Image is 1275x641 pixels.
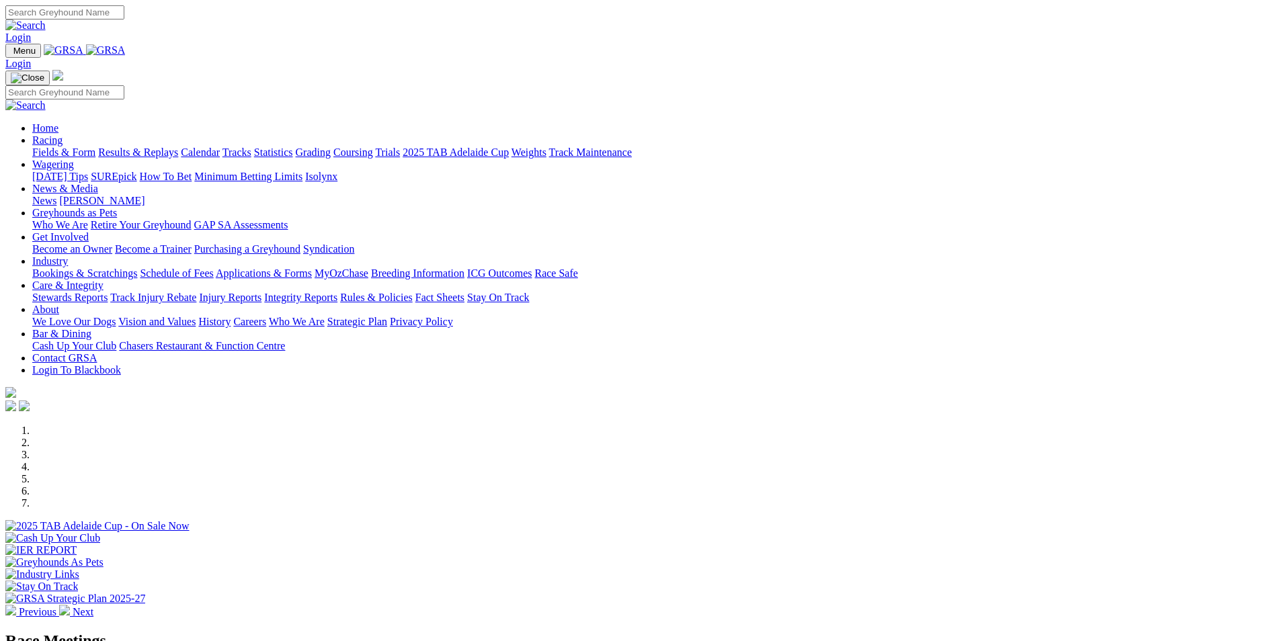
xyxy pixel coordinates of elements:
[403,146,509,158] a: 2025 TAB Adelaide Cup
[118,316,196,327] a: Vision and Values
[32,255,68,267] a: Industry
[110,292,196,303] a: Track Injury Rebate
[549,146,632,158] a: Track Maintenance
[371,267,464,279] a: Breeding Information
[91,219,192,230] a: Retire Your Greyhound
[140,267,213,279] a: Schedule of Fees
[5,44,41,58] button: Toggle navigation
[511,146,546,158] a: Weights
[194,171,302,182] a: Minimum Betting Limits
[5,400,16,411] img: facebook.svg
[59,606,93,617] a: Next
[303,243,354,255] a: Syndication
[32,340,116,351] a: Cash Up Your Club
[467,292,529,303] a: Stay On Track
[5,85,124,99] input: Search
[5,581,78,593] img: Stay On Track
[32,231,89,243] a: Get Involved
[222,146,251,158] a: Tracks
[315,267,368,279] a: MyOzChase
[32,352,97,364] a: Contact GRSA
[86,44,126,56] img: GRSA
[32,171,1270,183] div: Wagering
[5,606,59,617] a: Previous
[327,316,387,327] a: Strategic Plan
[181,146,220,158] a: Calendar
[32,316,116,327] a: We Love Our Dogs
[32,280,104,291] a: Care & Integrity
[32,243,112,255] a: Become an Owner
[32,340,1270,352] div: Bar & Dining
[5,520,190,532] img: 2025 TAB Adelaide Cup - On Sale Now
[375,146,400,158] a: Trials
[32,364,121,376] a: Login To Blackbook
[198,316,231,327] a: History
[216,267,312,279] a: Applications & Forms
[19,606,56,617] span: Previous
[32,292,1270,304] div: Care & Integrity
[5,556,104,568] img: Greyhounds As Pets
[73,606,93,617] span: Next
[305,171,337,182] a: Isolynx
[5,532,100,544] img: Cash Up Your Club
[32,304,59,315] a: About
[340,292,413,303] a: Rules & Policies
[32,267,1270,280] div: Industry
[32,219,1270,231] div: Greyhounds as Pets
[5,99,46,112] img: Search
[5,568,79,581] img: Industry Links
[32,328,91,339] a: Bar & Dining
[199,292,261,303] a: Injury Reports
[11,73,44,83] img: Close
[5,5,124,19] input: Search
[115,243,192,255] a: Become a Trainer
[264,292,337,303] a: Integrity Reports
[44,44,83,56] img: GRSA
[59,605,70,615] img: chevron-right-pager-white.svg
[194,219,288,230] a: GAP SA Assessments
[534,267,577,279] a: Race Safe
[32,243,1270,255] div: Get Involved
[32,146,1270,159] div: Racing
[254,146,293,158] a: Statistics
[5,71,50,85] button: Toggle navigation
[32,292,108,303] a: Stewards Reports
[5,544,77,556] img: IER REPORT
[333,146,373,158] a: Coursing
[32,134,63,146] a: Racing
[5,32,31,43] a: Login
[98,146,178,158] a: Results & Replays
[52,70,63,81] img: logo-grsa-white.png
[415,292,464,303] a: Fact Sheets
[19,400,30,411] img: twitter.svg
[390,316,453,327] a: Privacy Policy
[5,19,46,32] img: Search
[32,122,58,134] a: Home
[5,387,16,398] img: logo-grsa-white.png
[32,146,95,158] a: Fields & Form
[32,219,88,230] a: Who We Are
[119,340,285,351] a: Chasers Restaurant & Function Centre
[32,267,137,279] a: Bookings & Scratchings
[194,243,300,255] a: Purchasing a Greyhound
[32,195,1270,207] div: News & Media
[32,159,74,170] a: Wagering
[269,316,325,327] a: Who We Are
[5,605,16,615] img: chevron-left-pager-white.svg
[140,171,192,182] a: How To Bet
[32,207,117,218] a: Greyhounds as Pets
[296,146,331,158] a: Grading
[13,46,36,56] span: Menu
[32,316,1270,328] div: About
[467,267,532,279] a: ICG Outcomes
[5,58,31,69] a: Login
[32,195,56,206] a: News
[233,316,266,327] a: Careers
[59,195,145,206] a: [PERSON_NAME]
[32,183,98,194] a: News & Media
[32,171,88,182] a: [DATE] Tips
[5,593,145,605] img: GRSA Strategic Plan 2025-27
[91,171,136,182] a: SUREpick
